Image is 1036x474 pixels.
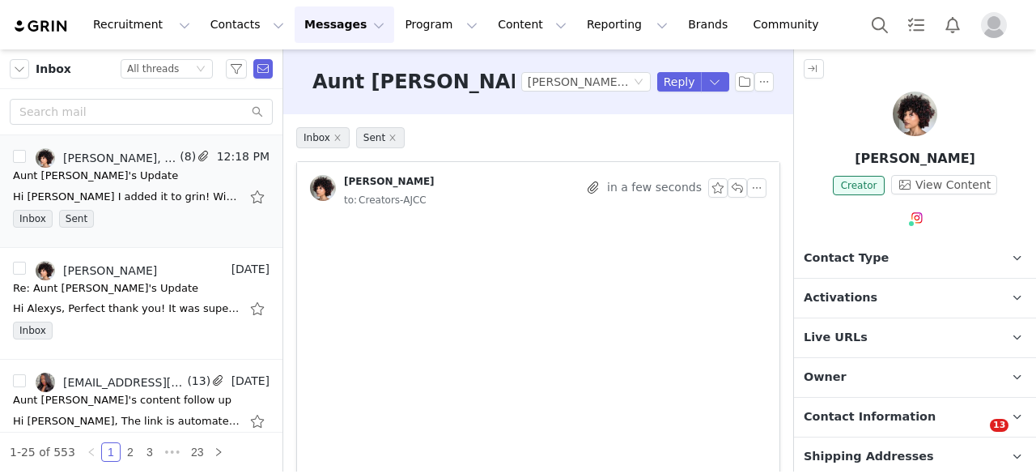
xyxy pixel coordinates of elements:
[102,443,120,461] a: 1
[13,168,178,184] div: Aunt Jackie's Update
[981,12,1007,38] img: placeholder-profile.jpg
[10,99,273,125] input: Search mail
[935,6,970,43] button: Notifications
[804,369,847,386] span: Owner
[13,413,240,429] div: Hi Lexie, The link is automated so I can't send it out, but if you access your portal through a b...
[176,148,196,165] span: (8)
[36,148,176,168] a: [PERSON_NAME], Creators-AJCC
[297,162,779,222] div: [PERSON_NAME] in a few secondsto:Creators-AJCC
[333,134,342,142] i: icon: close
[312,67,655,96] h3: Aunt [PERSON_NAME]'s Update
[63,264,157,277] div: [PERSON_NAME]
[957,419,996,458] iframe: Intercom live chat
[395,6,487,43] button: Program
[678,6,742,43] a: Brands
[388,134,397,142] i: icon: close
[893,92,937,136] img: AUBREANA NOBLE
[744,6,836,43] a: Community
[159,442,185,462] span: •••
[296,127,350,148] span: Inbox
[63,376,184,389] div: [EMAIL_ADDRESS][DOMAIN_NAME], Creators-AJCC
[82,442,101,462] li: Previous Page
[804,289,877,307] span: Activations
[862,6,898,43] button: Search
[971,12,1023,38] button: Profile
[253,59,273,79] span: Send Email
[804,250,889,267] span: Contact Type
[804,408,936,426] span: Contact Information
[577,6,677,43] button: Reporting
[528,73,631,91] div: Auntie's Faves | Ad campaign
[36,148,55,168] img: 09eeb773-a32f-4649-b334-83329f27120c.jpg
[184,373,210,390] span: (13)
[63,152,176,164] div: [PERSON_NAME], Creators-AJCC
[36,373,184,392] a: [EMAIL_ADDRESS][DOMAIN_NAME], Creators-AJCC
[13,210,53,228] span: Inbox
[833,176,885,195] span: Creator
[344,175,435,188] div: [PERSON_NAME]
[36,373,55,392] img: 3b48aff8-9e1b-460e-b672-00b41fac4f3e.jpg
[36,261,55,280] img: 09eeb773-a32f-4649-b334-83329f27120c.jpg
[196,64,206,75] i: icon: down
[657,72,702,92] button: Reply
[121,442,140,462] li: 2
[36,61,71,78] span: Inbox
[13,322,53,339] span: Inbox
[186,443,209,461] a: 23
[159,442,185,462] li: Next 3 Pages
[804,448,934,466] span: Shipping Addresses
[13,19,70,34] img: grin logo
[214,447,223,457] i: icon: right
[13,392,231,408] div: Aunt Jackie's content follow up
[59,210,94,228] span: Sent
[310,175,336,201] img: 09eeb773-a32f-4649-b334-83329f27120c.jpg
[607,178,702,198] span: in a few seconds
[201,6,294,43] button: Contacts
[898,6,934,43] a: Tasks
[214,148,270,168] span: 12:18 PM
[13,189,240,205] div: Hi Alexys I added it to grin! Will attach below as well! Thank you! Aubreana Noble On Oct 1, 2025...
[356,127,405,148] span: Sent
[488,6,576,43] button: Content
[141,443,159,461] a: 3
[140,442,159,462] li: 3
[121,443,139,461] a: 2
[804,329,868,347] span: Live URLs
[87,447,96,457] i: icon: left
[36,261,157,280] a: [PERSON_NAME]
[185,442,210,462] li: 23
[990,419,1008,432] span: 13
[252,106,263,117] i: icon: search
[911,211,923,224] img: instagram.svg
[10,442,75,462] li: 1-25 of 553
[794,149,1036,169] p: [PERSON_NAME]
[209,442,228,462] li: Next Page
[127,60,179,78] div: All threads
[295,6,394,43] button: Messages
[13,280,198,297] div: Re: Aunt Jackie's Update
[101,442,121,462] li: 1
[13,301,240,317] div: Hi Alexys, Perfect thank you! It was super hard to do the VO with 20seconds so will try that and ...
[310,175,435,201] a: [PERSON_NAME]
[83,6,200,43] button: Recruitment
[891,175,997,194] button: View Content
